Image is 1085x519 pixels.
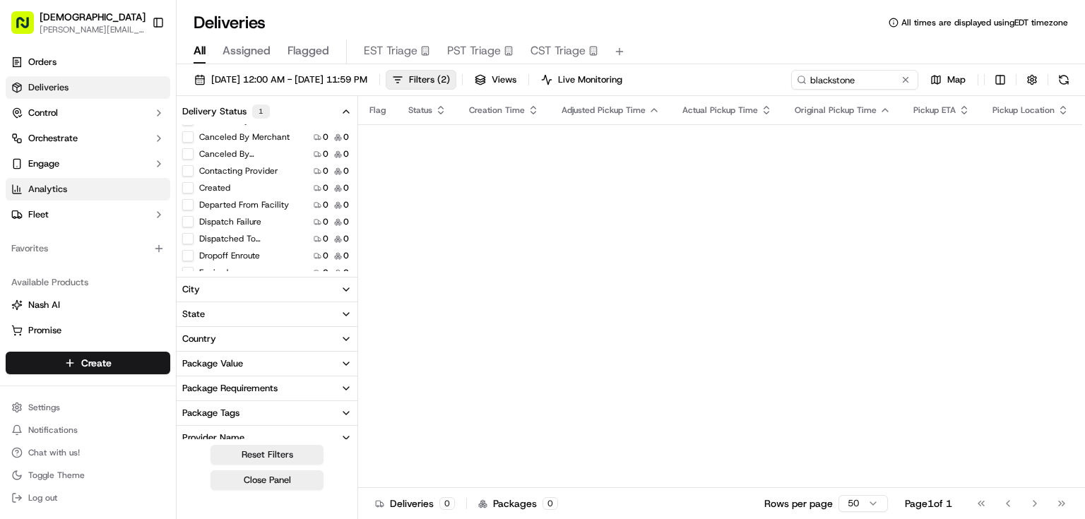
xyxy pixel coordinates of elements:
[478,496,558,511] div: Packages
[323,267,328,278] span: 0
[40,24,146,35] button: [PERSON_NAME][EMAIL_ADDRESS][DOMAIN_NAME]
[14,135,40,160] img: 1736555255976-a54dd68f-1ca7-489b-9aae-adbdc363a1c4
[28,132,78,145] span: Orchestrate
[764,496,833,511] p: Rows per page
[1054,70,1074,90] button: Refresh
[905,496,952,511] div: Page 1 of 1
[323,199,328,210] span: 0
[14,14,42,42] img: Nash
[343,216,349,227] span: 0
[199,233,290,244] label: Dispatched To Provider
[343,250,349,261] span: 0
[6,352,170,374] button: Create
[323,165,328,177] span: 0
[28,81,69,94] span: Deliveries
[8,199,114,225] a: 📗Knowledge Base
[28,183,67,196] span: Analytics
[323,131,328,143] span: 0
[199,250,260,261] label: Dropoff Enroute
[223,42,271,59] span: Assigned
[182,431,244,444] div: Provider Name
[343,199,349,210] span: 0
[28,56,57,68] span: Orders
[211,73,367,86] span: [DATE] 12:00 AM - [DATE] 11:59 PM
[447,42,501,59] span: PST Triage
[323,233,328,244] span: 0
[439,497,455,510] div: 0
[6,465,170,485] button: Toggle Theme
[469,105,525,116] span: Creation Time
[28,470,85,481] span: Toggle Theme
[11,299,165,311] a: Nash AI
[177,278,357,302] button: City
[343,165,349,177] span: 0
[177,376,357,400] button: Package Requirements
[558,73,622,86] span: Live Monitoring
[913,105,956,116] span: Pickup ETA
[992,105,1055,116] span: Pickup Location
[194,11,266,34] h1: Deliveries
[40,10,146,24] button: [DEMOGRAPHIC_DATA]
[100,239,171,250] a: Powered byPylon
[343,267,349,278] span: 0
[6,51,170,73] a: Orders
[6,420,170,440] button: Notifications
[28,402,60,413] span: Settings
[11,324,165,337] a: Promise
[343,233,349,244] span: 0
[182,333,216,345] div: Country
[901,17,1068,28] span: All times are displayed using EDT timezone
[343,182,349,193] span: 0
[182,357,243,370] div: Package Value
[28,299,60,311] span: Nash AI
[134,205,227,219] span: API Documentation
[6,127,170,150] button: Orchestrate
[177,401,357,425] button: Package Tags
[28,107,58,119] span: Control
[924,70,972,90] button: Map
[199,148,290,160] label: Canceled By [PERSON_NAME]
[6,203,170,226] button: Fleet
[188,70,374,90] button: [DATE] 12:00 AM - [DATE] 11:59 PM
[323,250,328,261] span: 0
[199,165,278,177] label: Contacting Provider
[287,42,329,59] span: Flagged
[199,182,230,193] label: Created
[437,73,450,86] span: ( 2 )
[6,76,170,99] a: Deliveries
[795,105,877,116] span: Original Pickup Time
[211,470,324,490] button: Close Panel
[177,352,357,376] button: Package Value
[28,205,108,219] span: Knowledge Base
[323,216,328,227] span: 0
[48,149,179,160] div: We're available if you need us!
[6,319,170,342] button: Promise
[323,148,328,160] span: 0
[14,206,25,217] div: 📗
[199,267,228,278] label: Expired
[947,73,966,86] span: Map
[375,496,455,511] div: Deliveries
[252,105,270,119] div: 1
[6,488,170,508] button: Log out
[530,42,586,59] span: CST Triage
[28,424,78,436] span: Notifications
[562,105,646,116] span: Adjusted Pickup Time
[14,56,257,79] p: Welcome 👋
[409,73,450,86] span: Filters
[28,157,59,170] span: Engage
[177,426,357,450] button: Provider Name
[28,208,49,221] span: Fleet
[369,105,386,116] span: Flag
[386,70,456,90] button: Filters(2)
[468,70,523,90] button: Views
[199,131,290,143] label: Canceled By Merchant
[6,6,146,40] button: [DEMOGRAPHIC_DATA][PERSON_NAME][EMAIL_ADDRESS][DOMAIN_NAME]
[240,139,257,156] button: Start new chat
[343,131,349,143] span: 0
[182,382,278,395] div: Package Requirements
[6,294,170,316] button: Nash AI
[194,42,206,59] span: All
[28,324,61,337] span: Promise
